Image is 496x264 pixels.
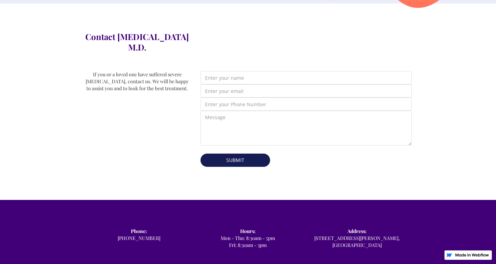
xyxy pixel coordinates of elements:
[455,253,489,257] img: Made in Webflow
[194,228,302,249] div: Mon - Thu: 8:30am - 5pm Fri: 8:30am - 3pm
[200,71,412,84] input: Enter your name
[200,98,412,111] input: Enter your Phone Number
[240,228,255,234] strong: Hours: ‍
[302,228,411,249] div: [STREET_ADDRESS][PERSON_NAME], [GEOGRAPHIC_DATA]
[200,154,270,167] input: Submit
[85,228,194,242] div: [PHONE_NUMBER]
[347,228,367,234] strong: Address: ‍
[200,71,412,167] form: Email Form
[131,228,147,234] strong: Phone: ‍
[85,31,190,52] h3: Contact [MEDICAL_DATA] M.D.
[85,71,190,92] div: If you or a loved one have suffered severe [MEDICAL_DATA], contact us. We will be happy to assist...
[200,84,412,98] input: Enter your email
